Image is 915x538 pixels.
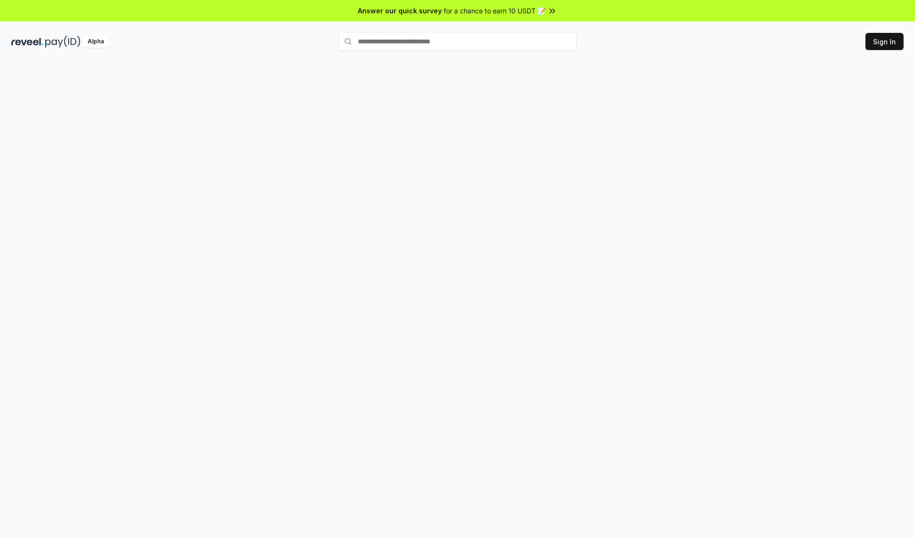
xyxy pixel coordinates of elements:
button: Sign In [865,33,904,50]
span: Answer our quick survey [358,6,442,16]
img: reveel_dark [11,36,43,48]
img: pay_id [45,36,81,48]
span: for a chance to earn 10 USDT 📝 [444,6,546,16]
div: Alpha [82,36,109,48]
